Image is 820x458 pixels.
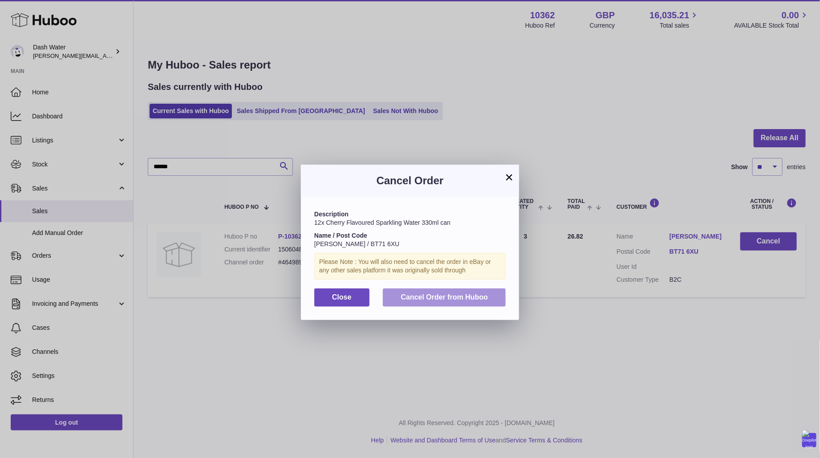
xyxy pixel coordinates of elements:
[332,293,352,301] span: Close
[314,288,369,307] button: Close
[314,232,367,239] strong: Name / Post Code
[314,211,349,218] strong: Description
[314,219,451,226] span: 12x Cherry Flavoured Sparkling Water 330ml can
[314,253,506,280] div: Please Note : You will also need to cancel the order in eBay or any other sales platform it was o...
[401,293,488,301] span: Cancel Order from Huboo
[314,174,506,188] h3: Cancel Order
[314,240,399,247] span: [PERSON_NAME] / BT71 6XU
[383,288,506,307] button: Cancel Order from Huboo
[504,172,515,182] button: ×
